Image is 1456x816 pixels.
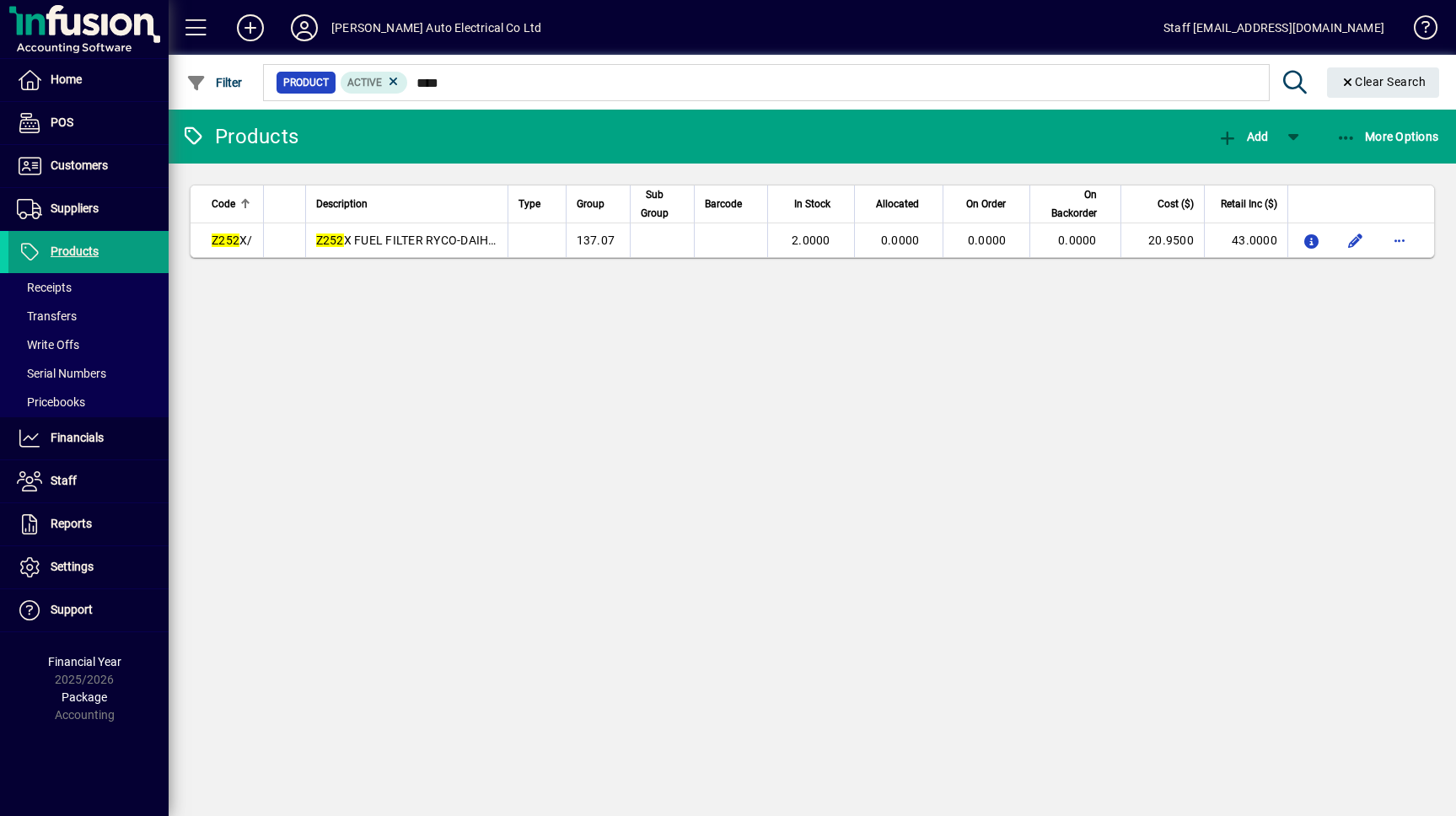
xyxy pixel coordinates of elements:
[17,367,106,380] span: Serial Numbers
[212,195,253,213] div: Code
[8,388,169,416] a: Pricebooks
[876,195,919,213] span: Allocated
[51,201,99,215] span: Suppliers
[1342,227,1369,254] button: Edit
[51,158,108,172] span: Customers
[1327,67,1440,98] button: Clear
[577,234,615,247] span: 137.07
[316,195,497,213] div: Description
[778,195,846,213] div: In Stock
[1158,195,1194,213] span: Cost ($)
[794,195,830,213] span: In Stock
[331,14,541,41] div: [PERSON_NAME] Auto Electrical Co Ltd
[8,417,169,459] a: Financials
[954,195,1021,213] div: On Order
[283,74,329,91] span: Product
[8,145,169,187] a: Customers
[705,195,757,213] div: Barcode
[1213,121,1272,152] button: Add
[641,185,684,223] div: Sub Group
[641,185,669,223] span: Sub Group
[17,309,77,323] span: Transfers
[17,281,72,294] span: Receipts
[212,234,253,247] span: X/
[341,72,408,94] mat-chip: Activation Status: Active
[8,460,169,502] a: Staff
[51,115,73,129] span: POS
[8,273,169,302] a: Receipts
[17,395,85,409] span: Pricebooks
[705,195,742,213] span: Barcode
[51,603,93,616] span: Support
[223,13,277,43] button: Add
[316,195,368,213] span: Description
[48,655,121,668] span: Financial Year
[8,59,169,101] a: Home
[1040,185,1096,223] span: On Backorder
[316,234,549,247] span: X FUEL FILTER RYCO-DAIHATSU FUEL
[577,195,620,213] div: Group
[1163,14,1384,41] div: Staff [EMAIL_ADDRESS][DOMAIN_NAME]
[1401,3,1435,58] a: Knowledge Base
[51,517,92,530] span: Reports
[1340,75,1426,89] span: Clear Search
[518,195,556,213] div: Type
[181,123,298,150] div: Products
[8,546,169,588] a: Settings
[1204,223,1287,257] td: 43.0000
[212,195,235,213] span: Code
[8,302,169,330] a: Transfers
[51,244,99,258] span: Products
[8,330,169,359] a: Write Offs
[518,195,540,213] span: Type
[316,234,344,247] em: Z252
[17,338,79,352] span: Write Offs
[51,72,82,86] span: Home
[577,195,604,213] span: Group
[1221,195,1277,213] span: Retail Inc ($)
[792,234,830,247] span: 2.0000
[1336,130,1439,143] span: More Options
[1120,223,1204,257] td: 20.9500
[8,503,169,545] a: Reports
[277,13,331,43] button: Profile
[1217,130,1268,143] span: Add
[186,76,243,89] span: Filter
[182,67,247,98] button: Filter
[966,195,1006,213] span: On Order
[347,77,382,89] span: Active
[865,195,935,213] div: Allocated
[212,234,239,247] em: Z252
[51,560,94,573] span: Settings
[1040,185,1111,223] div: On Backorder
[51,431,104,444] span: Financials
[881,234,920,247] span: 0.0000
[62,690,107,704] span: Package
[8,589,169,631] a: Support
[8,359,169,388] a: Serial Numbers
[1058,234,1097,247] span: 0.0000
[8,102,169,144] a: POS
[1332,121,1443,152] button: More Options
[1386,227,1413,254] button: More options
[51,474,77,487] span: Staff
[8,188,169,230] a: Suppliers
[968,234,1007,247] span: 0.0000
